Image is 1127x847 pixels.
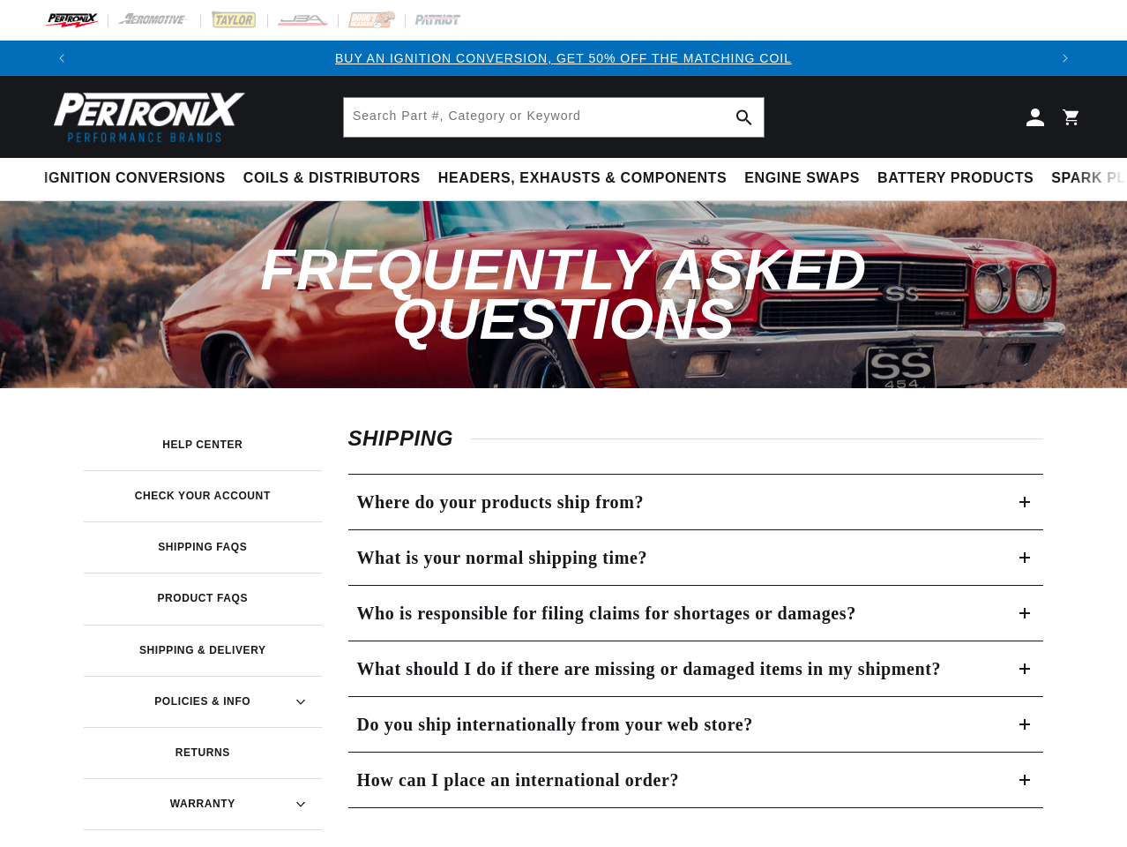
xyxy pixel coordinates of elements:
h3: Who is responsible for filing claims for shortages or damages? [357,599,856,627]
a: Help Center [84,419,322,470]
summary: Ignition Conversions [44,158,235,199]
img: Pertronix [44,86,247,147]
button: Translation missing: en.sections.announcements.next_announcement [1048,41,1083,76]
h3: Check your account [135,491,271,500]
h3: Returns [175,748,230,757]
a: Product FAQs [84,573,322,624]
summary: Headers, Exhausts & Components [429,158,735,199]
span: Headers, Exhausts & Components [438,169,727,188]
a: Returns [84,727,322,778]
span: Coils & Distributors [243,169,421,188]
summary: Who is responsible for filing claims for shortages or damages? [348,586,1044,641]
a: Shipping & Delivery [84,625,322,676]
summary: How can I place an international order? [348,753,1044,807]
a: BUY AN IGNITION CONVERSION, GET 50% OFF THE MATCHING COIL [335,51,792,65]
h3: Do you ship internationally from your web store? [357,710,753,738]
summary: Do you ship internationally from your web store? [348,697,1044,752]
summary: Where do your products ship from? [348,475,1044,529]
h3: Policies & Info [154,697,250,706]
h3: What is your normal shipping time? [357,543,648,572]
summary: Engine Swaps [735,158,869,199]
summary: Warranty [84,778,322,829]
h3: What should I do if there are missing or damaged items in my shipment? [357,655,942,683]
span: Battery Products [877,169,1034,188]
h3: Warranty [170,799,235,808]
a: Shipping FAQs [84,521,322,573]
summary: What is your normal shipping time? [348,530,1044,585]
h3: Shipping FAQs [158,543,247,551]
summary: Policies & Info [84,676,322,727]
div: 1 of 3 [79,49,1048,68]
summary: Coils & Distributors [235,158,429,199]
h3: Product FAQs [157,594,248,603]
summary: Battery Products [869,158,1042,199]
input: Search Part #, Category or Keyword [344,98,764,137]
span: Engine Swaps [744,169,860,188]
h3: Where do your products ship from? [357,488,645,516]
a: Check your account [84,470,322,521]
div: Announcement [79,49,1048,68]
button: Search Part #, Category or Keyword [725,98,764,137]
summary: What should I do if there are missing or damaged items in my shipment? [348,641,1044,696]
span: Shipping [348,426,472,450]
h3: Shipping & Delivery [139,646,266,655]
span: Ignition Conversions [44,169,226,188]
h3: How can I place an international order? [357,766,680,794]
button: Translation missing: en.sections.announcements.previous_announcement [44,41,79,76]
span: Frequently Asked Questions [260,237,866,350]
h3: Help Center [162,440,243,449]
